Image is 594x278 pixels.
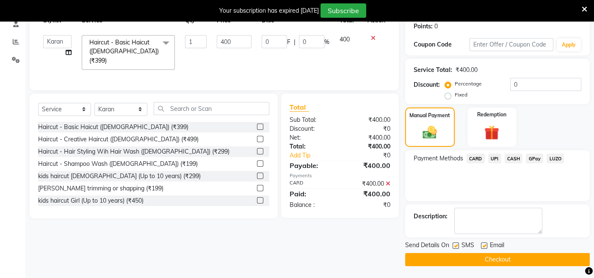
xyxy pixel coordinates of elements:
span: 400 [340,36,350,43]
label: Percentage [455,80,482,88]
div: ₹0 [340,201,397,209]
div: ₹400.00 [456,66,478,74]
span: CARD [467,154,485,163]
button: Checkout [405,253,590,266]
span: Send Details On [405,241,449,251]
div: Balance : [283,201,340,209]
div: Paid: [283,189,340,199]
label: Redemption [477,111,506,118]
div: [PERSON_NAME] trimming or shapping (₹199) [38,184,163,193]
span: Total [290,103,309,112]
a: Add Tip [283,151,349,160]
div: kids haircut [DEMOGRAPHIC_DATA] (Up to 10 years) (₹299) [38,172,201,181]
span: % [324,38,329,47]
div: ₹0 [340,124,397,133]
div: Description: [414,212,448,221]
div: Total: [283,142,340,151]
span: Haircut - Basic Haicut ([DEMOGRAPHIC_DATA]) (₹399) [89,39,159,64]
div: Your subscription has expired [DATE] [219,6,319,15]
span: Payment Methods [414,154,463,163]
a: x [107,57,111,64]
input: Enter Offer / Coupon Code [470,38,553,51]
img: _cash.svg [418,124,441,141]
button: Subscribe [320,3,366,18]
label: Fixed [455,91,467,99]
div: kids haircut Girl (Up to 10 years) (₹450) [38,196,144,205]
div: Sub Total: [283,116,340,124]
span: SMS [461,241,474,251]
div: ₹0 [349,151,397,160]
div: Haircut - Shampoo Wash ([DEMOGRAPHIC_DATA]) (₹199) [38,160,198,168]
img: _gift.svg [480,124,504,142]
button: Apply [557,39,581,51]
div: Payable: [283,160,340,171]
div: Haircut - Creative Haircut ([DEMOGRAPHIC_DATA]) (₹499) [38,135,199,144]
div: ₹400.00 [340,160,397,171]
div: ₹400.00 [340,179,397,188]
div: ₹400.00 [340,133,397,142]
input: Search or Scan [154,102,269,115]
span: F [287,38,290,47]
span: CASH [505,154,523,163]
div: Haircut - Hair Styling Wih Hair Wash ([DEMOGRAPHIC_DATA]) (₹299) [38,147,229,156]
div: ₹400.00 [340,142,397,151]
div: Net: [283,133,340,142]
div: Service Total: [414,66,452,74]
label: Manual Payment [409,112,450,119]
div: Haircut - Basic Haicut ([DEMOGRAPHIC_DATA]) (₹399) [38,123,188,132]
div: Discount: [414,80,440,89]
div: Coupon Code [414,40,470,49]
div: ₹400.00 [340,116,397,124]
span: Email [490,241,504,251]
div: Payments [290,172,390,179]
div: 0 [434,22,438,31]
div: Discount: [283,124,340,133]
div: CARD [283,179,340,188]
span: GPay [526,154,543,163]
div: ₹400.00 [340,189,397,199]
div: Points: [414,22,433,31]
span: UPI [488,154,501,163]
span: LUZO [547,154,564,163]
span: | [294,38,296,47]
